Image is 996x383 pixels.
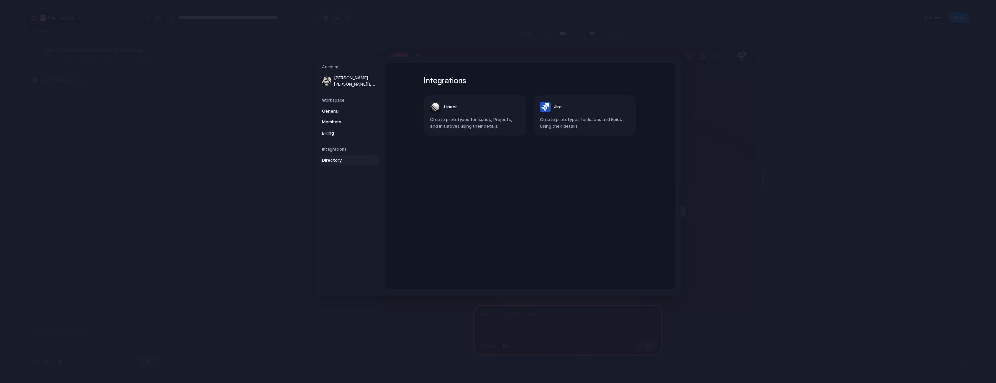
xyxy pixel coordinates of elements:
button: Szukaj [349,4,360,15]
button: Dodaj pliki [278,166,291,180]
h5: Integrations [322,146,378,152]
svg: Animowane logo FLK ↔ ALBERT [11,6,31,13]
span: Directory [322,157,365,164]
a: Billing [320,128,378,139]
h5: Workspace [322,97,378,103]
span: Jira [554,104,562,111]
h5: Account [322,64,378,70]
a: Directory [320,155,378,166]
span: Linear [444,104,457,111]
button: Nagraj wiadomość [294,166,307,180]
span: Create prototypes for Issues and Epics using their details [540,116,630,129]
span: Billing [322,130,365,137]
span: Create prototypes for Issues, Projects, and Initiatives using their details [430,116,520,129]
div: Jak mogę Ci dziś pomóc? [141,112,255,126]
span: [PERSON_NAME][EMAIL_ADDRESS][PERSON_NAME][DOMAIN_NAME] [334,81,377,87]
div: Dzień [PERSON_NAME]! [141,95,255,109]
span: General [322,108,365,115]
a: Members [320,117,378,127]
img: ACg8ocIP7hiWT70NbVwV4qThx2hoDNhK8ti_MH-mQyIu7X_yRD9PRIc.jpg [376,4,386,15]
h1: Integrations [424,75,636,87]
span: Members [322,119,365,125]
button: Baza wiedzy wyłączona [98,170,107,180]
span: [PERSON_NAME] [334,75,377,81]
a: [PERSON_NAME][PERSON_NAME][EMAIL_ADDRESS][PERSON_NAME][DOMAIN_NAME] [320,73,378,89]
a: General [320,106,378,116]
